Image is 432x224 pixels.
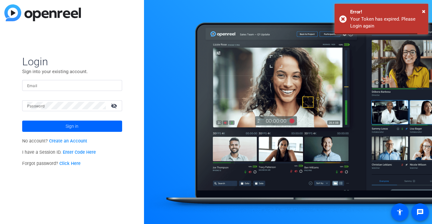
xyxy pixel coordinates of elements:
mat-icon: accessibility [396,208,404,216]
span: No account? [22,138,87,144]
span: Forgot password? [22,161,81,166]
a: Create an Account [49,138,87,144]
mat-label: Password [27,104,45,108]
a: Click Here [59,161,81,166]
a: Enter Code Here [63,150,96,155]
span: I have a Session ID. [22,150,96,155]
p: Sign into your existing account. [22,68,122,75]
span: × [422,7,425,15]
mat-icon: visibility_off [107,101,122,110]
input: Enter Email Address [27,82,117,89]
span: Sign in [66,118,78,134]
div: Error! [350,8,424,16]
button: Sign in [22,121,122,132]
mat-label: Email [27,84,37,88]
span: Login [22,55,122,68]
button: Close [422,7,425,16]
img: blue-gradient.svg [4,4,81,21]
mat-icon: message [416,208,424,216]
div: Your Token has expired. Please Login again [350,16,424,30]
